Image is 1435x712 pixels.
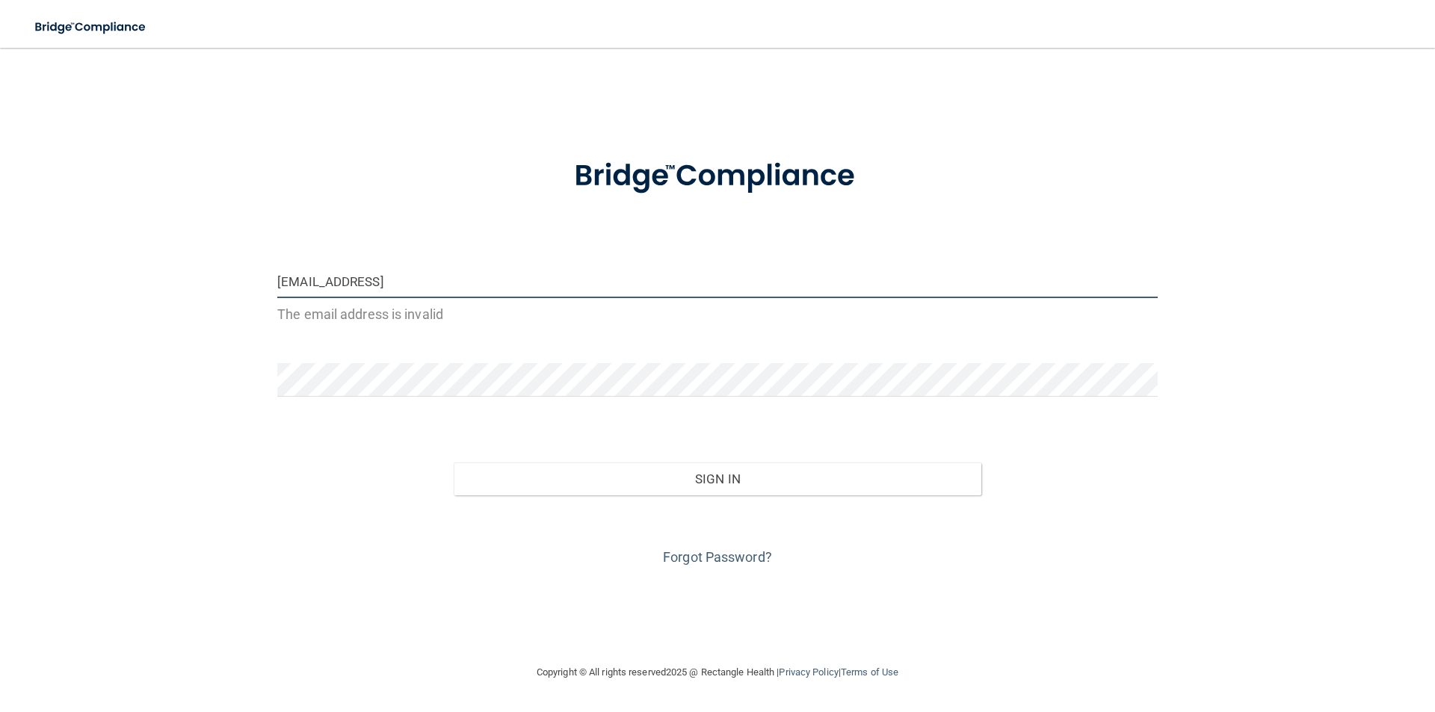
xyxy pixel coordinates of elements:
img: bridge_compliance_login_screen.278c3ca4.svg [543,137,892,215]
a: Terms of Use [841,666,898,678]
input: Email [277,264,1158,298]
a: Forgot Password? [663,549,772,565]
a: Privacy Policy [779,666,838,678]
button: Sign In [454,462,982,495]
iframe: Drift Widget Chat Controller [1175,606,1417,666]
img: bridge_compliance_login_screen.278c3ca4.svg [22,12,160,43]
div: Copyright © All rights reserved 2025 @ Rectangle Health | | [445,648,990,696]
p: The email address is invalid [277,302,1158,326]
